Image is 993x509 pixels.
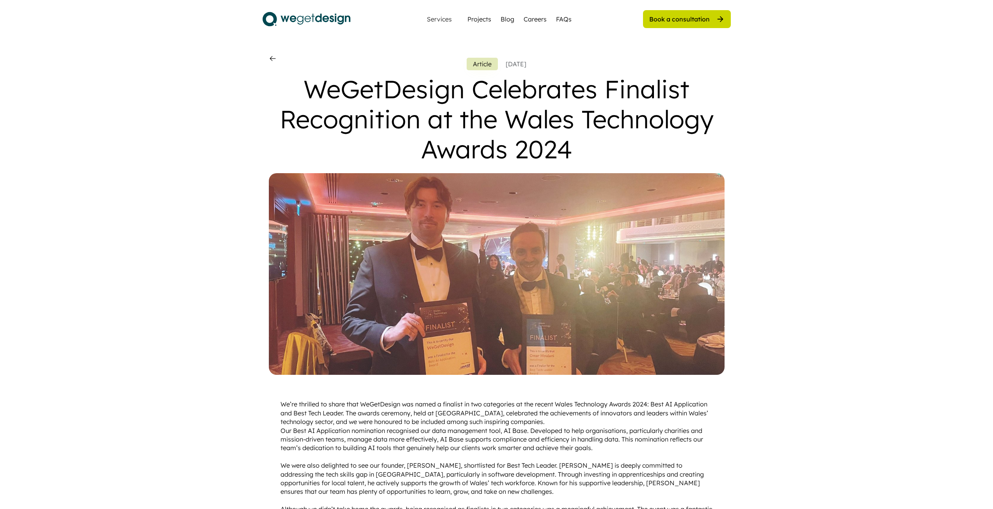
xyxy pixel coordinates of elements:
img: logo.svg [263,9,350,29]
a: Projects [467,14,491,24]
div: Book a consultation [649,15,710,23]
a: Blog [501,14,514,24]
a: FAQs [556,14,572,24]
div: Services [424,16,455,22]
button: Article [467,58,498,70]
a: Careers [524,14,547,24]
div: [DATE] [506,59,526,69]
div: WeGetDesign Celebrates Finalist Recognition at the Wales Technology Awards 2024 [269,74,725,164]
